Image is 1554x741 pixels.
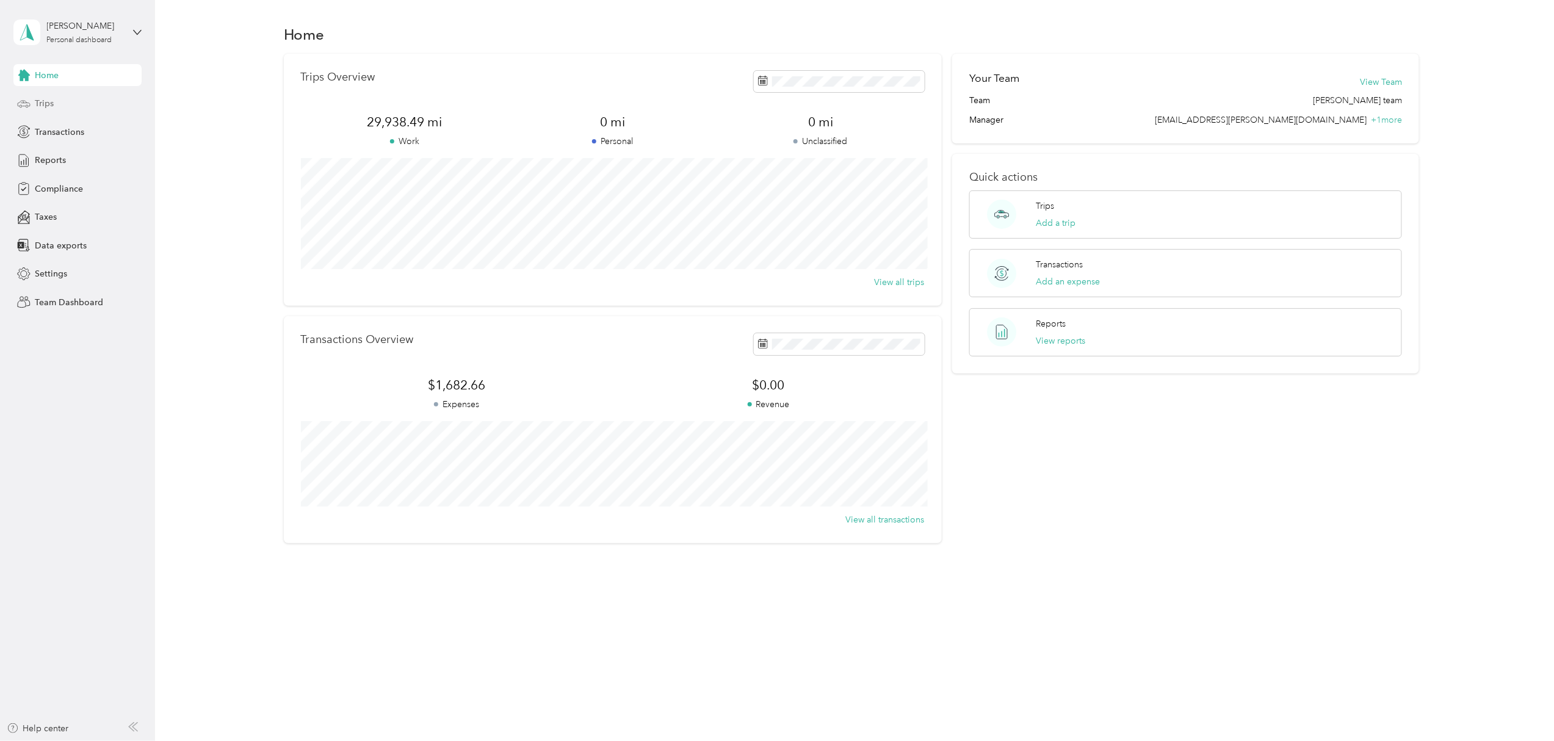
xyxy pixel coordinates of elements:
[1036,258,1083,271] p: Transactions
[35,183,83,195] span: Compliance
[1036,200,1055,212] p: Trips
[35,267,67,280] span: Settings
[301,135,509,148] p: Work
[35,296,103,309] span: Team Dashboard
[47,37,112,44] div: Personal dashboard
[1036,317,1066,330] p: Reports
[717,114,925,131] span: 0 mi
[301,114,509,131] span: 29,938.49 mi
[35,154,66,167] span: Reports
[969,114,1003,126] span: Manager
[1486,673,1554,741] iframe: Everlance-gr Chat Button Frame
[969,71,1019,86] h2: Your Team
[35,69,59,82] span: Home
[301,71,375,84] p: Trips Overview
[1036,275,1100,288] button: Add an expense
[35,126,84,139] span: Transactions
[969,171,1402,184] p: Quick actions
[1371,115,1402,125] span: + 1 more
[1036,217,1076,230] button: Add a trip
[613,377,925,394] span: $0.00
[875,276,925,289] button: View all trips
[301,398,613,411] p: Expenses
[969,94,990,107] span: Team
[35,239,87,252] span: Data exports
[35,211,57,223] span: Taxes
[7,722,69,735] button: Help center
[284,28,325,41] h1: Home
[1313,94,1402,107] span: [PERSON_NAME] team
[717,135,925,148] p: Unclassified
[508,135,717,148] p: Personal
[1036,334,1086,347] button: View reports
[613,398,925,411] p: Revenue
[1360,76,1402,89] button: View Team
[301,377,613,394] span: $1,682.66
[47,20,123,32] div: [PERSON_NAME]
[301,333,414,346] p: Transactions Overview
[508,114,717,131] span: 0 mi
[1155,115,1367,125] span: [EMAIL_ADDRESS][PERSON_NAME][DOMAIN_NAME]
[35,97,54,110] span: Trips
[846,513,925,526] button: View all transactions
